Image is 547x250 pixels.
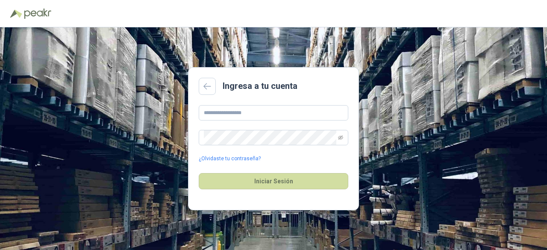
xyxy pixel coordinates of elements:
[223,79,297,93] h2: Ingresa a tu cuenta
[338,135,343,140] span: eye-invisible
[199,173,348,189] button: Iniciar Sesión
[24,9,51,19] img: Peakr
[10,9,22,18] img: Logo
[199,155,261,163] a: ¿Olvidaste tu contraseña?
